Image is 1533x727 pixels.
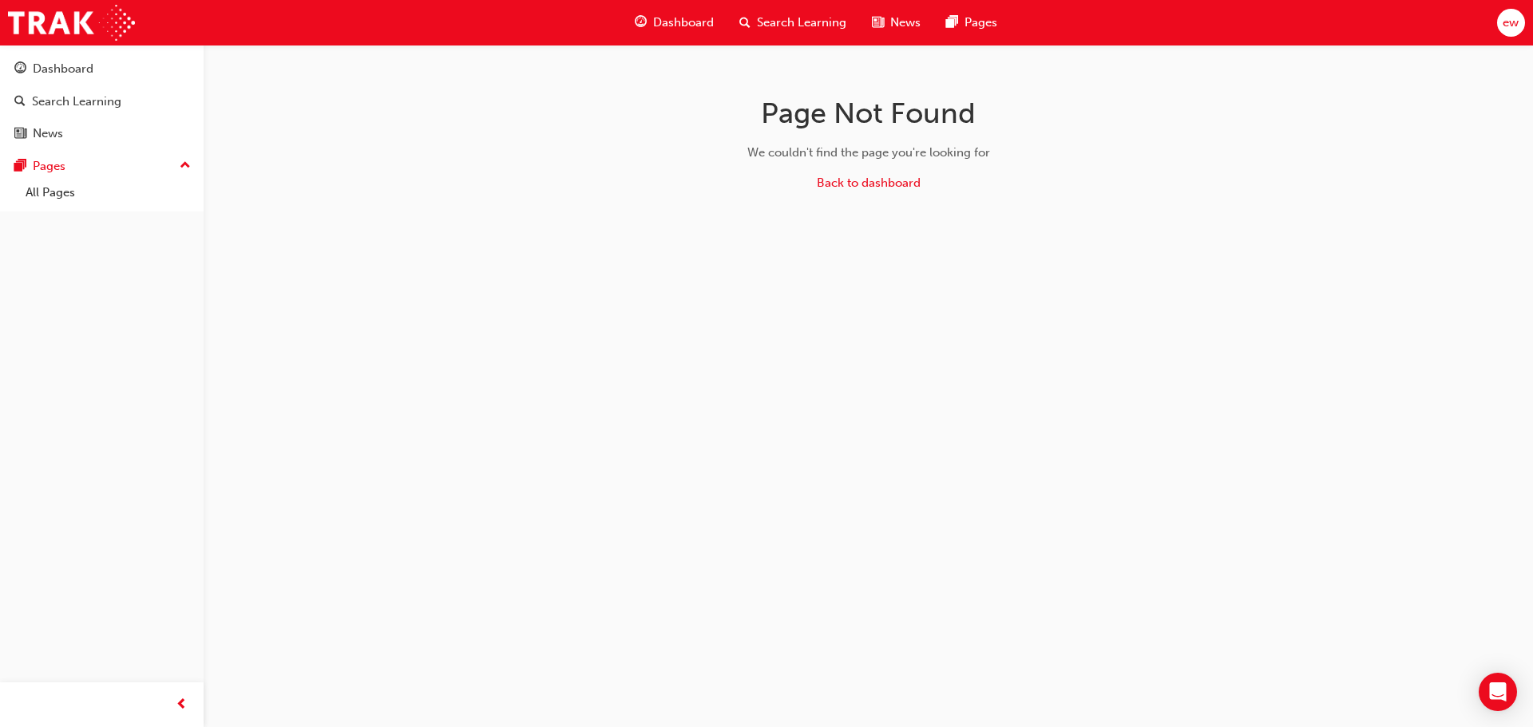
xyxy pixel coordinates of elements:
[19,180,197,205] a: All Pages
[1503,14,1519,32] span: ew
[622,6,727,39] a: guage-iconDashboard
[872,13,884,33] span: news-icon
[14,160,26,174] span: pages-icon
[1479,673,1517,711] div: Open Intercom Messenger
[653,14,714,32] span: Dashboard
[176,695,188,715] span: prev-icon
[6,119,197,148] a: News
[33,157,65,176] div: Pages
[817,176,921,190] a: Back to dashboard
[933,6,1010,39] a: pages-iconPages
[33,60,93,78] div: Dashboard
[616,144,1122,162] div: We couldn't find the page you're looking for
[859,6,933,39] a: news-iconNews
[616,96,1122,131] h1: Page Not Found
[727,6,859,39] a: search-iconSearch Learning
[6,152,197,181] button: Pages
[8,5,135,41] img: Trak
[6,54,197,84] a: Dashboard
[635,13,647,33] span: guage-icon
[32,93,121,111] div: Search Learning
[739,13,751,33] span: search-icon
[6,51,197,152] button: DashboardSearch LearningNews
[6,87,197,117] a: Search Learning
[14,127,26,141] span: news-icon
[1497,9,1525,37] button: ew
[33,124,63,143] div: News
[14,95,26,109] span: search-icon
[757,14,846,32] span: Search Learning
[14,62,26,77] span: guage-icon
[180,156,191,176] span: up-icon
[890,14,921,32] span: News
[965,14,997,32] span: Pages
[946,13,958,33] span: pages-icon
